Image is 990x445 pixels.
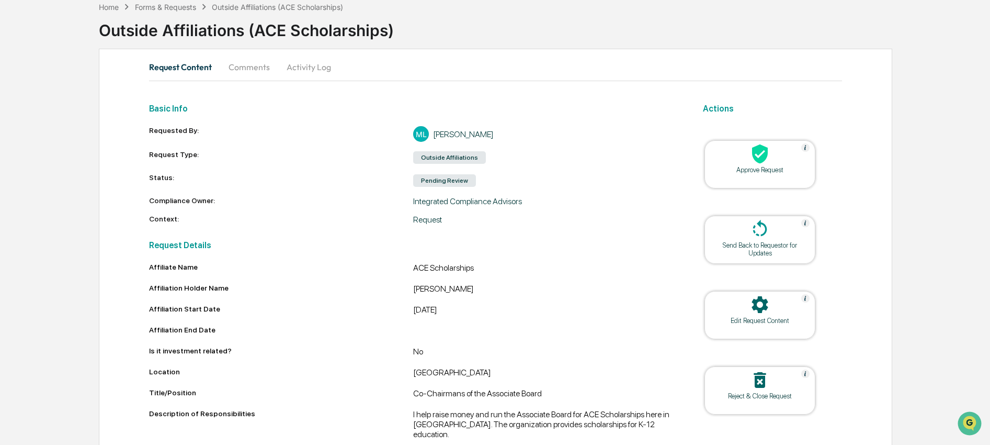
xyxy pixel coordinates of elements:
[212,3,343,12] div: Outside Affiliations (ACE Scholarships)
[801,143,810,152] img: Help
[149,54,842,80] div: secondary tabs example
[413,126,429,142] div: ML
[99,13,990,40] div: Outside Affiliations (ACE Scholarships)
[413,347,678,359] div: No
[6,148,70,166] a: 🔎Data Lookup
[10,133,19,141] div: 🖐️
[149,126,414,142] div: Requested By:
[178,83,190,96] button: Start new chat
[36,91,132,99] div: We're available if you need us!
[74,177,127,185] a: Powered byPylon
[801,219,810,227] img: Help
[76,133,84,141] div: 🗄️
[72,128,134,147] a: 🗄️Attestations
[149,326,414,334] div: Affiliation End Date
[713,317,807,325] div: Edit Request Content
[10,80,29,99] img: 1746055101610-c473b297-6a78-478c-a979-82029cc54cd1
[801,294,810,303] img: Help
[149,368,414,376] div: Location
[10,153,19,161] div: 🔎
[149,196,414,206] div: Compliance Owner:
[413,305,678,317] div: [DATE]
[149,150,414,165] div: Request Type:
[149,215,414,225] div: Context:
[149,409,414,435] div: Description of Responsibilities
[149,305,414,313] div: Affiliation Start Date
[957,410,985,439] iframe: Open customer support
[220,54,278,80] button: Comments
[713,166,807,174] div: Approve Request
[86,132,130,142] span: Attestations
[149,54,220,80] button: Request Content
[21,152,66,162] span: Data Lookup
[149,104,678,114] h2: Basic Info
[413,409,678,439] div: I help raise money and run the Associate Board for ACE Scholarships here in [GEOGRAPHIC_DATA]. Th...
[413,263,678,275] div: ACE Scholarships
[10,22,190,39] p: How can we help?
[413,151,486,164] div: Outside Affiliations
[135,3,196,12] div: Forms & Requests
[149,263,414,271] div: Affiliate Name
[413,215,678,225] div: Request
[413,388,678,401] div: Co-Chairmans of the Associate Board
[713,392,807,400] div: Reject & Close Request
[413,284,678,296] div: [PERSON_NAME]
[713,241,807,257] div: Send Back to Requestor for Updates
[104,177,127,185] span: Pylon
[801,370,810,378] img: Help
[21,132,67,142] span: Preclearance
[149,240,678,250] h2: Request Details
[149,347,414,355] div: Is it investment related?
[149,173,414,188] div: Status:
[703,104,842,114] h2: Actions
[413,174,476,187] div: Pending Review
[6,128,72,147] a: 🖐️Preclearance
[433,129,494,139] div: [PERSON_NAME]
[413,368,678,380] div: [GEOGRAPHIC_DATA]
[278,54,339,80] button: Activity Log
[149,284,414,292] div: Affiliation Holder Name
[413,196,678,206] div: Integrated Compliance Advisors
[149,388,414,397] div: Title/Position
[99,3,119,12] div: Home
[36,80,172,91] div: Start new chat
